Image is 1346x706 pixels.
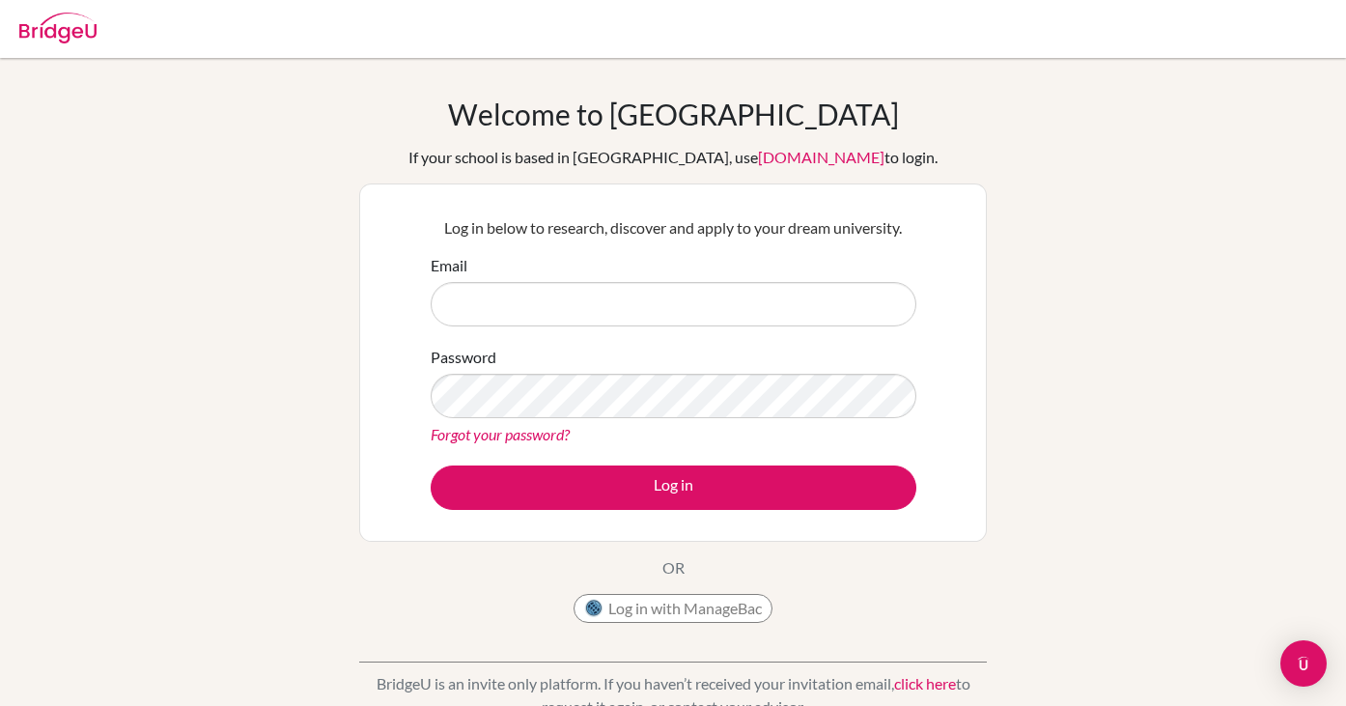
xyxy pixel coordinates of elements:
a: [DOMAIN_NAME] [758,148,884,166]
div: Open Intercom Messenger [1280,640,1327,687]
p: Log in below to research, discover and apply to your dream university. [431,216,916,240]
label: Password [431,346,496,369]
button: Log in [431,466,916,510]
label: Email [431,254,467,277]
p: OR [662,556,685,579]
button: Log in with ManageBac [574,594,772,623]
a: click here [894,674,956,692]
h1: Welcome to [GEOGRAPHIC_DATA] [448,97,899,131]
img: Bridge-U [19,13,97,43]
div: If your school is based in [GEOGRAPHIC_DATA], use to login. [408,146,938,169]
a: Forgot your password? [431,425,570,443]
